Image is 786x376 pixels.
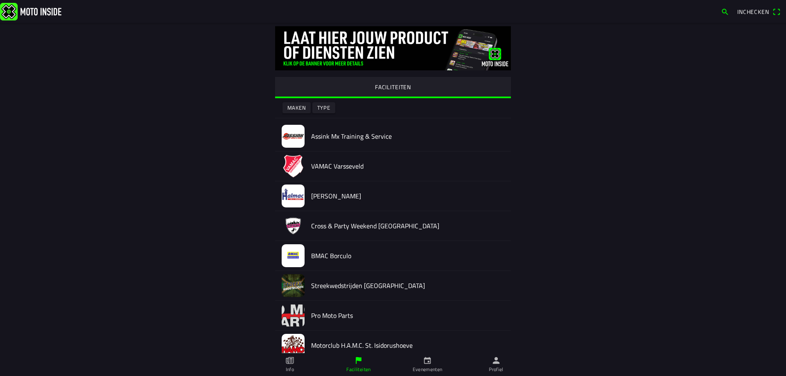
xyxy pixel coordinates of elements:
[311,133,504,140] h2: Assink Mx Training & Service
[311,312,504,320] h2: Pro Moto Parts
[311,162,504,170] h2: VAMAC Varsseveld
[285,356,294,365] ion-icon: paper
[282,125,305,148] img: CSHL7vcYoxxWhqJ5bhrFgmiQh5Ref4KWvAJxvDmg.jpeg
[311,192,504,200] h2: [PERSON_NAME]
[354,356,363,365] ion-icon: flag
[737,7,769,16] span: Inchecken
[489,366,504,373] ion-label: Profiel
[287,105,306,110] ion-text: Maken
[492,356,501,365] ion-icon: person
[275,77,511,98] ion-segment-button: FACILITEITEN
[282,214,305,237] img: utwydIkXO6iqQ2XGGU3D2NIaMkjkIFRmnTiSdP3A.png
[275,26,511,70] img: gq2TelBLMmpi4fWFHNg00ygdNTGbkoIX0dQjbKR7.jpg
[311,222,504,230] h2: Cross & Party Weekend [GEOGRAPHIC_DATA]
[346,366,370,373] ion-label: Faciliteiten
[282,334,305,357] img: EvUvFkHRCjUaanpzsrlNBQ29kRy5JbMqXp5WfhK8.jpeg
[282,274,305,297] img: UChuWEk0NYi0T9Pk2e7EtejqTHx5ps0VenhgMu3F.jpg
[282,244,305,267] img: YW286ykuictAvtwlvItgiiiX8rWTd5YBO5hE2JS3.jpeg
[282,185,305,207] img: lIi8TNAAqHcHkSkM4FLnWFRZNSzQoieEBZZAxkti.jpeg
[733,5,784,18] a: Incheckenqr scanner
[286,366,294,373] ion-label: Info
[423,356,432,365] ion-icon: calendar
[312,102,335,113] ion-button: Type
[717,5,733,18] a: search
[282,155,305,178] img: VO4gprahLP017EXKpe6ESAQbuC99gJKaIARkKhXp.png
[413,366,443,373] ion-label: Evenementen
[282,304,305,327] img: jM5IhZDuURm5Vk10WiCjIOUjcjuVgZUXi1k79lzE.png
[311,252,504,260] h2: BMAC Borculo
[311,342,504,349] h2: Motorclub H.A.M.C. St. Isidorushoeve
[311,282,504,290] h2: Streekwedstrijden [GEOGRAPHIC_DATA]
